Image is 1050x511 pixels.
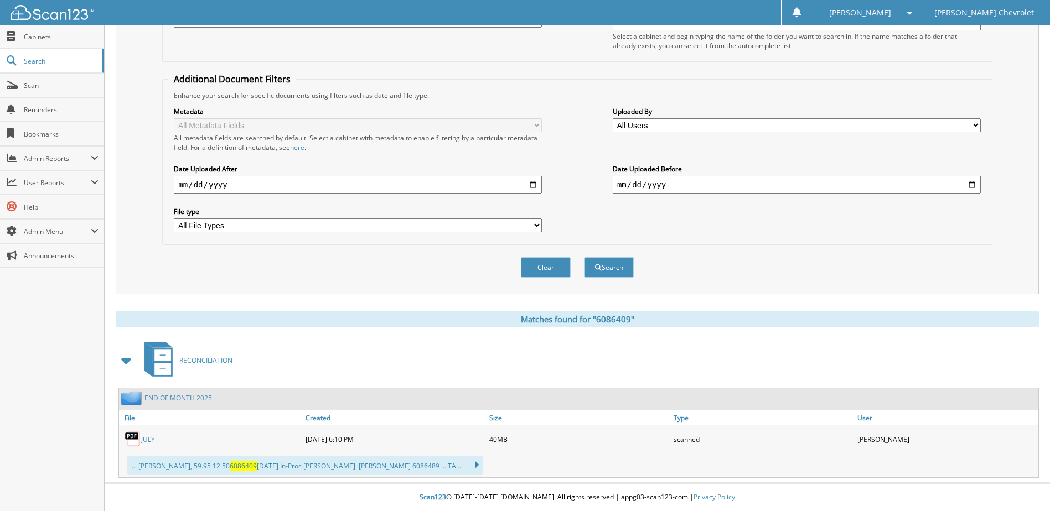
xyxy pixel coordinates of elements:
[168,73,296,85] legend: Additional Document Filters
[230,461,257,471] span: 6086409
[24,81,99,90] span: Scan
[855,410,1038,425] a: User
[24,202,99,212] span: Help
[174,207,542,216] label: File type
[141,435,155,444] a: JULY
[179,356,232,365] span: RECONCILIATION
[138,338,232,382] a: RECONCILIATION
[24,178,91,187] span: User Reports
[24,227,91,236] span: Admin Menu
[127,456,483,474] div: ... [PERSON_NAME], 59.95 12.50 [DATE] In-Proc [PERSON_NAME]. [PERSON_NAME] 6086489 ... TA...
[11,5,94,20] img: scan123-logo-white.svg
[144,393,212,403] a: END OF MONTH 2025
[24,105,99,114] span: Reminders
[671,428,855,450] div: scanned
[116,311,1039,327] div: Matches found for "6086409"
[174,164,542,174] label: Date Uploaded After
[303,428,487,450] div: [DATE] 6:10 PM
[290,143,304,152] a: here
[24,129,99,139] span: Bookmarks
[105,484,1050,511] div: © [DATE]-[DATE] [DOMAIN_NAME]. All rights reserved | appg03-scan123-com |
[487,428,670,450] div: 40MB
[119,410,303,425] a: File
[855,428,1038,450] div: [PERSON_NAME]
[174,133,542,152] div: All metadata fields are searched by default. Select a cabinet with metadata to enable filtering b...
[168,91,986,100] div: Enhance your search for specific documents using filters such as date and file type.
[613,176,981,194] input: end
[125,431,141,447] img: PDF.png
[174,107,542,116] label: Metadata
[121,391,144,405] img: folder2.png
[487,410,670,425] a: Size
[995,458,1050,511] iframe: Chat Widget
[303,410,487,425] a: Created
[24,251,99,260] span: Announcements
[934,9,1034,16] span: [PERSON_NAME] Chevrolet
[24,32,99,41] span: Cabinets
[829,9,891,16] span: [PERSON_NAME]
[694,492,735,502] a: Privacy Policy
[584,257,634,278] button: Search
[521,257,571,278] button: Clear
[174,176,542,194] input: start
[671,410,855,425] a: Type
[420,492,446,502] span: Scan123
[613,164,981,174] label: Date Uploaded Before
[24,56,97,66] span: Search
[24,154,91,163] span: Admin Reports
[613,32,981,50] div: Select a cabinet and begin typing the name of the folder you want to search in. If the name match...
[613,107,981,116] label: Uploaded By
